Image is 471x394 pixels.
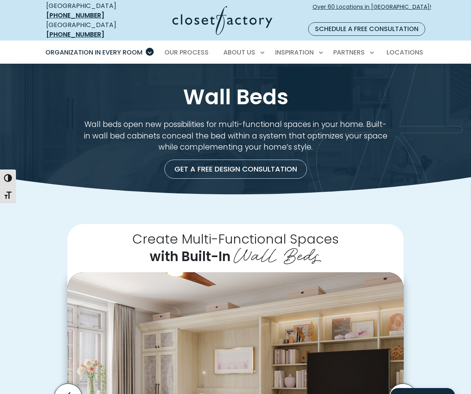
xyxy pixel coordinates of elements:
nav: Primary Menu [40,41,432,64]
span: Inspiration [275,48,314,57]
a: Schedule a Free Consultation [308,22,425,36]
span: Our Process [164,48,209,57]
span: Locations [387,48,423,57]
span: About Us [223,48,255,57]
p: Wall beds open new possibilities for multi-functional spaces in your home. Built-in wall bed cabi... [83,119,388,153]
span: with Built-In [150,248,231,265]
h1: Wall Beds [52,84,420,109]
span: Partners [333,48,365,57]
a: [PHONE_NUMBER] [46,30,104,39]
span: Over 60 Locations in [GEOGRAPHIC_DATA]! [313,3,431,20]
span: Wall Beds [234,239,322,267]
a: Get a Free Design Consultation [164,160,307,179]
span: Create Multi-Functional Spaces [132,230,339,248]
span: Organization in Every Room [45,48,143,57]
a: [PHONE_NUMBER] [46,11,104,20]
div: [GEOGRAPHIC_DATA] [46,1,133,20]
div: [GEOGRAPHIC_DATA] [46,20,133,39]
img: Closet Factory Logo [172,6,272,35]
